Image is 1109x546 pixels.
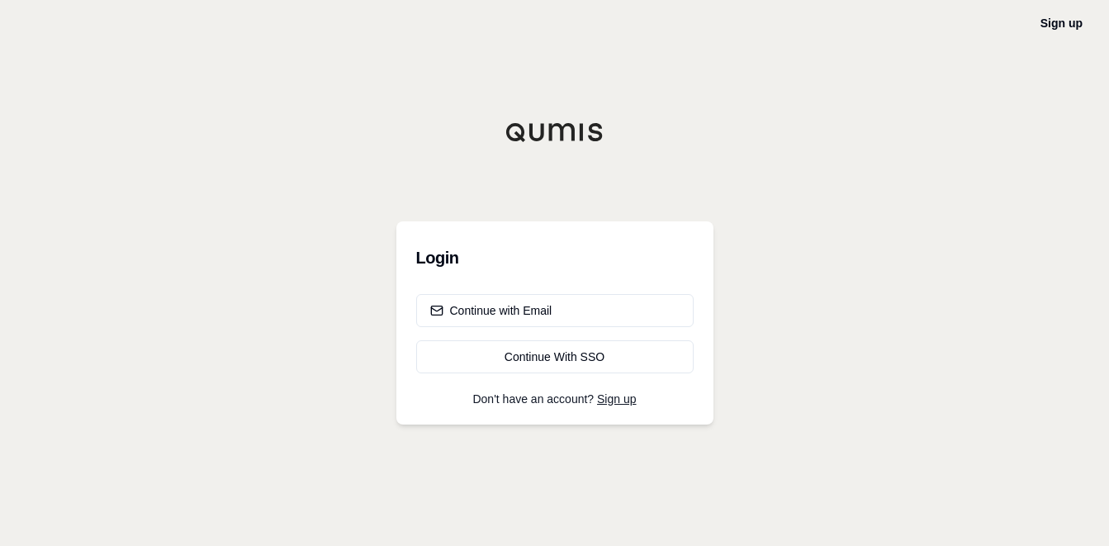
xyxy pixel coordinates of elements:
[505,122,604,142] img: Qumis
[1040,17,1083,30] a: Sign up
[430,302,552,319] div: Continue with Email
[597,392,636,406] a: Sign up
[416,294,694,327] button: Continue with Email
[416,393,694,405] p: Don't have an account?
[416,241,694,274] h3: Login
[416,340,694,373] a: Continue With SSO
[430,349,680,365] div: Continue With SSO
